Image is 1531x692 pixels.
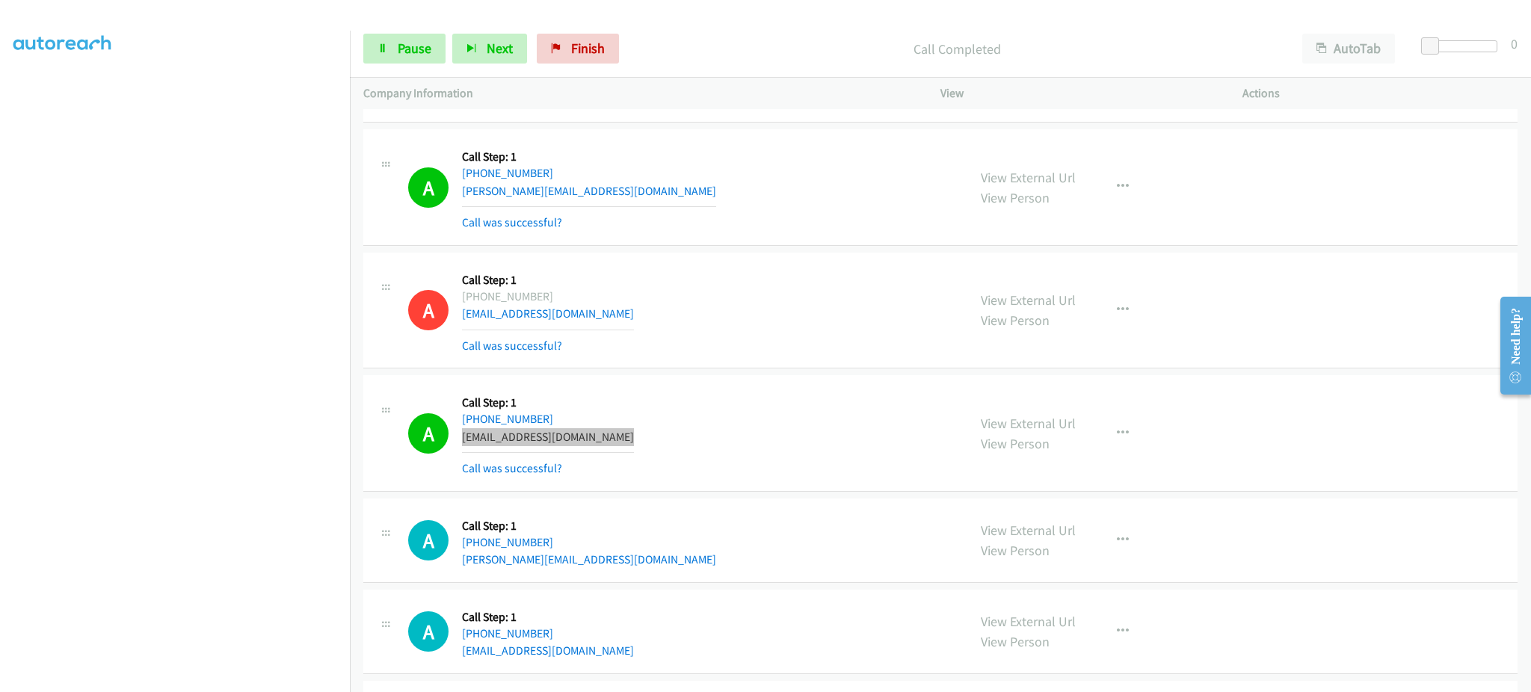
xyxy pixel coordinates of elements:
[462,412,553,426] a: [PHONE_NUMBER]
[1429,40,1497,52] div: Delay between calls (in seconds)
[487,40,513,57] span: Next
[462,552,716,566] a: [PERSON_NAME][EMAIL_ADDRESS][DOMAIN_NAME]
[363,34,446,64] a: Pause
[981,189,1050,206] a: View Person
[981,312,1050,329] a: View Person
[462,461,562,475] a: Call was successful?
[462,306,634,321] a: [EMAIL_ADDRESS][DOMAIN_NAME]
[462,184,716,198] a: [PERSON_NAME][EMAIL_ADDRESS][DOMAIN_NAME]
[940,84,1216,102] p: View
[1242,84,1518,102] p: Actions
[452,34,527,64] button: Next
[408,413,449,454] h1: A
[363,84,914,102] p: Company Information
[981,542,1050,559] a: View Person
[981,522,1076,539] a: View External Url
[408,290,449,330] h1: A
[408,611,449,652] div: The call is yet to be attempted
[981,633,1050,650] a: View Person
[1511,34,1518,54] div: 0
[462,626,553,640] a: [PHONE_NUMBER]
[462,339,562,353] a: Call was successful?
[981,415,1076,432] a: View External Url
[462,166,553,180] a: [PHONE_NUMBER]
[1488,286,1531,405] iframe: Resource Center
[462,430,634,444] a: [EMAIL_ADDRESS][DOMAIN_NAME]
[981,169,1076,186] a: View External Url
[408,520,449,560] div: The call is yet to be attempted
[462,215,562,229] a: Call was successful?
[462,395,634,410] h5: Call Step: 1
[571,40,605,57] span: Finish
[981,435,1050,452] a: View Person
[408,611,449,652] h1: A
[639,39,1275,59] p: Call Completed
[462,273,634,288] h5: Call Step: 1
[462,519,716,534] h5: Call Step: 1
[981,291,1076,309] a: View External Url
[408,520,449,560] h1: A
[398,40,431,57] span: Pause
[462,149,716,164] h5: Call Step: 1
[408,167,449,208] h1: A
[462,288,634,306] div: [PHONE_NUMBER]
[462,610,634,625] h5: Call Step: 1
[1302,34,1395,64] button: AutoTab
[462,643,634,658] a: [EMAIL_ADDRESS][DOMAIN_NAME]
[537,34,619,64] a: Finish
[981,613,1076,630] a: View External Url
[462,535,553,549] a: [PHONE_NUMBER]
